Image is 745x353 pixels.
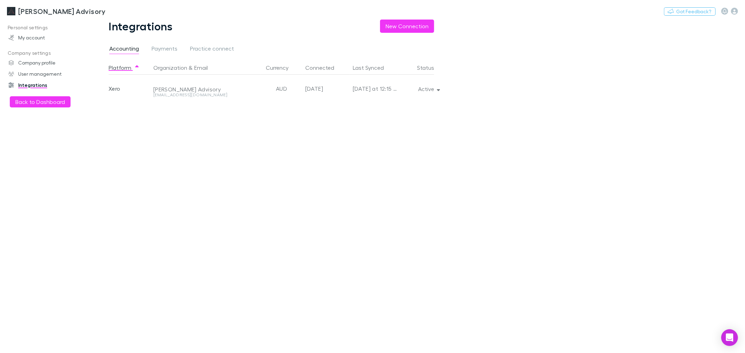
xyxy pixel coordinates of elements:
div: AUD [261,75,302,103]
button: Organization [153,61,187,75]
button: Connected [305,61,343,75]
span: Accounting [109,45,139,54]
img: Liston Newton Advisory's Logo [7,7,15,15]
a: Company profile [1,57,96,68]
button: Email [194,61,208,75]
div: & [153,61,258,75]
div: [DATE] [305,75,347,103]
button: Back to Dashboard [10,96,71,107]
div: Open Intercom Messenger [721,329,738,346]
div: [PERSON_NAME] Advisory [153,86,254,93]
div: [DATE] at 12:15 AM [353,75,397,103]
a: User management [1,68,96,80]
h3: [PERSON_NAME] Advisory [18,7,105,15]
button: New Connection [380,20,434,33]
span: Practice connect [190,45,234,54]
p: Personal settings [1,23,96,32]
div: [EMAIL_ADDRESS][DOMAIN_NAME] [153,93,254,97]
button: Active [412,84,444,94]
button: Status [417,61,443,75]
button: Last Synced [353,61,392,75]
p: Company settings [1,49,96,58]
a: Integrations [1,80,96,91]
button: Platform [109,61,140,75]
a: My account [1,32,96,43]
button: Currency [266,61,297,75]
button: Got Feedback? [664,7,716,16]
span: Payments [152,45,177,54]
h1: Integrations [109,20,173,33]
div: Xero [109,75,151,103]
a: [PERSON_NAME] Advisory [3,3,110,20]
